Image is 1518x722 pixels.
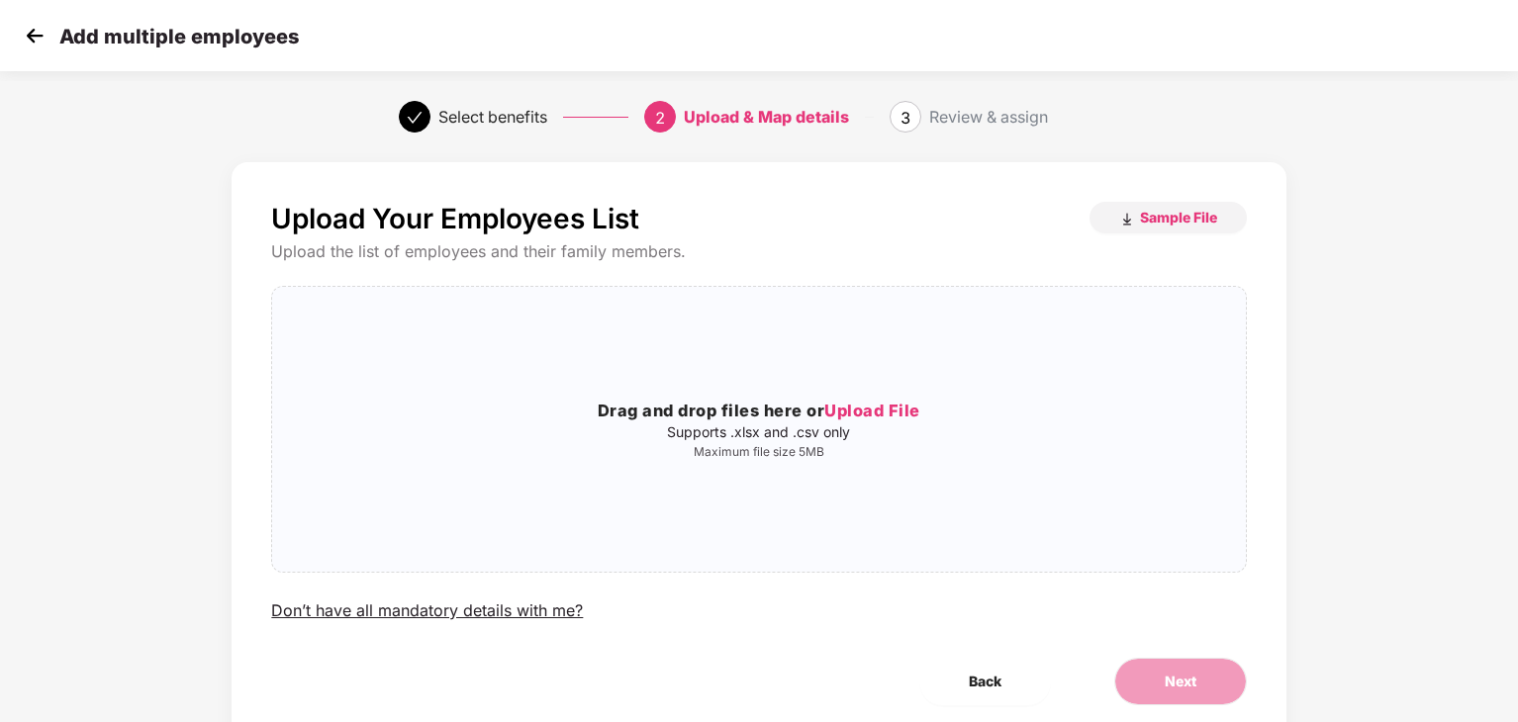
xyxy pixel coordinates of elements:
img: download_icon [1119,212,1135,227]
span: Drag and drop files here orUpload FileSupports .xlsx and .csv onlyMaximum file size 5MB [272,287,1245,572]
span: Back [969,671,1001,692]
p: Add multiple employees [59,25,299,48]
div: Don’t have all mandatory details with me? [271,600,583,621]
span: Sample File [1140,208,1217,226]
p: Upload Your Employees List [271,202,639,235]
div: Upload the list of employees and their family members. [271,241,1246,262]
h3: Drag and drop files here or [272,399,1245,424]
span: 2 [655,108,665,128]
span: 3 [901,108,910,128]
button: Sample File [1090,202,1247,233]
div: Review & assign [929,101,1048,133]
p: Maximum file size 5MB [272,444,1245,460]
img: svg+xml;base64,PHN2ZyB4bWxucz0iaHR0cDovL3d3dy53My5vcmcvMjAwMC9zdmciIHdpZHRoPSIzMCIgaGVpZ2h0PSIzMC... [20,21,49,50]
button: Back [919,658,1051,705]
span: Upload File [824,401,920,420]
div: Select benefits [438,101,547,133]
p: Supports .xlsx and .csv only [272,424,1245,440]
div: Upload & Map details [684,101,849,133]
span: check [407,110,423,126]
button: Next [1114,658,1247,705]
